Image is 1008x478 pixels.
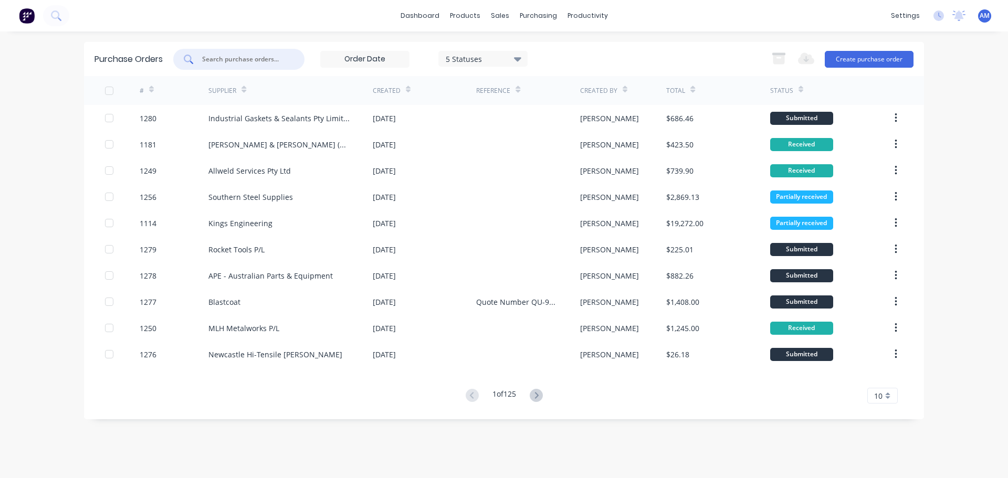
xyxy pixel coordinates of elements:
div: Submitted [770,112,833,125]
div: [DATE] [373,349,396,360]
div: $2,869.13 [666,192,699,203]
div: $882.26 [666,270,694,281]
div: [DATE] [373,323,396,334]
div: Received [770,322,833,335]
div: 1181 [140,139,156,150]
div: [PERSON_NAME] [580,244,639,255]
div: [DATE] [373,244,396,255]
div: MLH Metalworks P/L [208,323,279,334]
div: Partially received [770,190,833,204]
div: [DATE] [373,296,396,307]
div: 1256 [140,192,156,203]
div: 1278 [140,270,156,281]
div: [PERSON_NAME] [580,165,639,176]
div: Reference [476,86,510,95]
div: [PERSON_NAME] [580,218,639,229]
div: productivity [562,8,613,24]
div: $1,245.00 [666,323,699,334]
div: Industrial Gaskets & Sealants Pty Limited [208,113,352,124]
div: $19,272.00 [666,218,703,229]
div: Submitted [770,243,833,256]
div: [PERSON_NAME] [580,323,639,334]
div: Submitted [770,348,833,361]
div: Supplier [208,86,236,95]
div: [PERSON_NAME] [580,139,639,150]
div: 1280 [140,113,156,124]
div: settings [886,8,925,24]
div: [PERSON_NAME] & [PERSON_NAME] (N’CLE) Pty Ltd [208,139,352,150]
div: Status [770,86,793,95]
div: 1250 [140,323,156,334]
div: 1276 [140,349,156,360]
div: 1 of 125 [492,388,516,403]
div: $26.18 [666,349,689,360]
div: Newcastle Hi-Tensile [PERSON_NAME] [208,349,342,360]
div: [DATE] [373,218,396,229]
div: Purchase Orders [94,53,163,66]
div: 1277 [140,296,156,307]
div: $1,408.00 [666,296,699,307]
span: AM [980,11,990,20]
div: Quote Number QU-9695 Reference reclaimer bucket [476,296,559,307]
div: 1249 [140,165,156,176]
div: Submitted [770,295,833,309]
div: [DATE] [373,165,396,176]
div: 5 Statuses [446,53,521,64]
div: [PERSON_NAME] [580,349,639,360]
a: dashboard [395,8,445,24]
div: Southern Steel Supplies [208,192,293,203]
div: Received [770,164,833,177]
div: [PERSON_NAME] [580,113,639,124]
div: Received [770,138,833,151]
div: # [140,86,144,95]
div: Submitted [770,269,833,282]
div: Created By [580,86,617,95]
div: 1114 [140,218,156,229]
div: sales [486,8,514,24]
span: 10 [874,390,883,401]
div: 1279 [140,244,156,255]
div: Total [666,86,685,95]
div: [PERSON_NAME] [580,296,639,307]
img: Factory [19,8,35,24]
div: Blastcoat [208,296,240,307]
div: [DATE] [373,192,396,203]
div: Created [373,86,401,95]
div: [PERSON_NAME] [580,192,639,203]
div: $225.01 [666,244,694,255]
div: [DATE] [373,139,396,150]
div: Allweld Services Pty Ltd [208,165,291,176]
button: Create purchase order [825,51,913,68]
div: [DATE] [373,270,396,281]
input: Order Date [321,51,409,67]
input: Search purchase orders... [201,54,288,65]
div: $423.50 [666,139,694,150]
div: Partially received [770,217,833,230]
div: products [445,8,486,24]
div: [PERSON_NAME] [580,270,639,281]
div: $686.46 [666,113,694,124]
div: APE - Australian Parts & Equipment [208,270,333,281]
div: Kings Engineering [208,218,272,229]
div: Rocket Tools P/L [208,244,265,255]
div: $739.90 [666,165,694,176]
div: [DATE] [373,113,396,124]
div: purchasing [514,8,562,24]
